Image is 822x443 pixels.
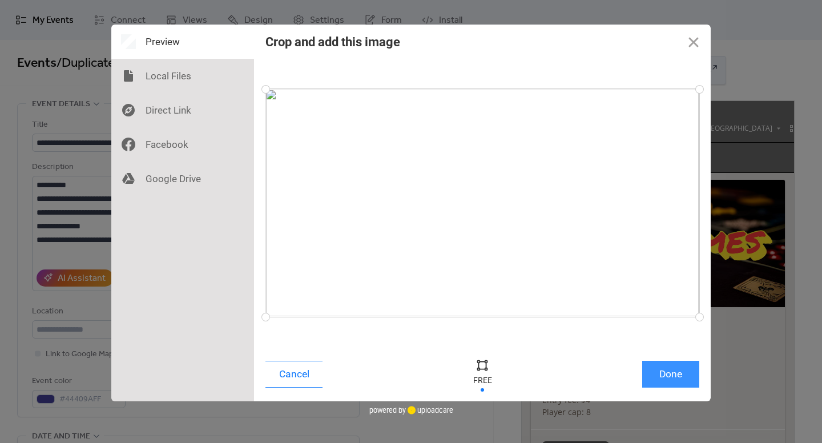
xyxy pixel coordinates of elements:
a: uploadcare [406,406,453,414]
div: Google Drive [111,162,254,196]
div: Facebook [111,127,254,162]
button: Done [642,361,699,388]
button: Cancel [265,361,323,388]
div: Crop and add this image [265,35,400,49]
div: Direct Link [111,93,254,127]
button: Close [676,25,711,59]
div: powered by [369,401,453,418]
div: Preview [111,25,254,59]
div: Local Files [111,59,254,93]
